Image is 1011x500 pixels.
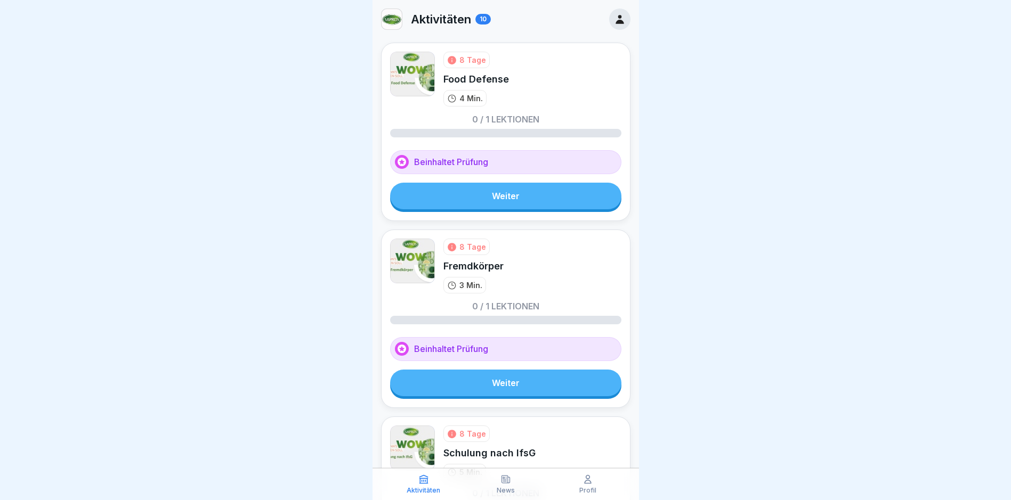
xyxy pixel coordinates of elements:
[390,370,621,396] a: Weiter
[443,259,504,273] div: Fremdkörper
[390,183,621,209] a: Weiter
[459,241,486,252] div: 8 Tage
[390,150,621,174] div: Beinhaltet Prüfung
[443,72,509,86] div: Food Defense
[390,239,435,283] img: tkgbk1fn8zp48wne4tjen41h.png
[390,52,435,96] img: b09us41hredzt9sfzsl3gafq.png
[390,425,435,470] img: gws61i47o4mae1p22ztlfgxa.png
[382,9,402,29] img: kf7i1i887rzam0di2wc6oekd.png
[411,12,471,26] p: Aktivitäten
[472,115,539,124] p: 0 / 1 Lektionen
[459,428,486,439] div: 8 Tage
[459,280,482,291] p: 3 Min.
[390,337,621,361] div: Beinhaltet Prüfung
[443,446,536,460] div: Schulung nach IfsG
[459,54,486,65] div: 8 Tage
[459,466,482,478] p: 5 Min.
[475,14,491,24] div: 10
[459,93,483,104] p: 4 Min.
[497,487,515,494] p: News
[472,302,539,310] p: 0 / 1 Lektionen
[407,487,440,494] p: Aktivitäten
[579,487,596,494] p: Profil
